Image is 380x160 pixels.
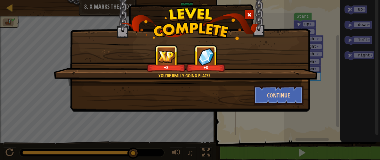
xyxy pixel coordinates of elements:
button: Continue [254,86,303,105]
img: level_complete.png [121,8,259,40]
img: reward_icon_xp.png [158,50,175,63]
div: +8 [148,65,184,70]
div: +8 [188,65,224,70]
img: reward_icon_gems.png [198,48,214,65]
div: You're really going places. [84,72,286,79]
